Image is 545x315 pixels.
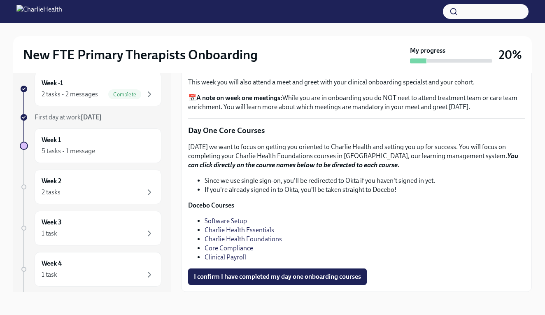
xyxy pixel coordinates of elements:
button: I confirm I have completed my day one onboarding courses [188,268,367,285]
a: Charlie Health Foundations [205,235,282,243]
p: This week you will also attend a meet and greet with your clinical onboarding specialst and your ... [188,78,525,87]
h6: Week 3 [42,218,62,227]
h6: Week 1 [42,135,61,145]
h6: Week 4 [42,259,62,268]
strong: [DATE] [81,113,102,121]
p: Day One Core Courses [188,125,525,136]
strong: You can click directly on the course names below to be directed to each course. [188,152,518,169]
div: 5 tasks • 1 message [42,147,95,156]
span: First day at work [35,113,102,121]
a: Week 15 tasks • 1 message [20,128,161,163]
img: CharlieHealth [16,5,62,18]
span: Complete [108,91,141,98]
span: I confirm I have completed my day one onboarding courses [194,273,361,281]
h3: 20% [499,47,522,62]
h6: Week 2 [42,177,61,186]
h6: Week -1 [42,79,63,88]
h2: New FTE Primary Therapists Onboarding [23,47,258,63]
p: [DATE] we want to focus on getting you oriented to Charlie Health and setting you up for success.... [188,142,525,170]
a: Week 22 tasks [20,170,161,204]
div: 2 tasks • 2 messages [42,90,98,99]
a: Clinical Payroll [205,253,246,261]
a: Software Setup [205,217,247,225]
a: Week -12 tasks • 2 messagesComplete [20,72,161,106]
strong: My progress [410,46,445,55]
a: Charlie Health Essentials [205,226,274,234]
a: Week 31 task [20,211,161,245]
a: Core Compliance [205,244,253,252]
li: If you're already signed in to Okta, you'll be taken straight to Docebo! [205,185,525,194]
p: 📅 While you are in onboarding you do NOT neet to attend treatment team or care team enrichment. Y... [188,93,525,112]
strong: A note on week one meetings: [196,94,282,102]
a: First day at work[DATE] [20,113,161,122]
a: Week 41 task [20,252,161,287]
div: 1 task [42,229,57,238]
div: 2 tasks [42,188,61,197]
li: Since we use single sign-on, you'll be redirected to Okta if you haven't signed in yet. [205,176,525,185]
strong: Docebo Courses [188,201,234,209]
div: 1 task [42,270,57,279]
